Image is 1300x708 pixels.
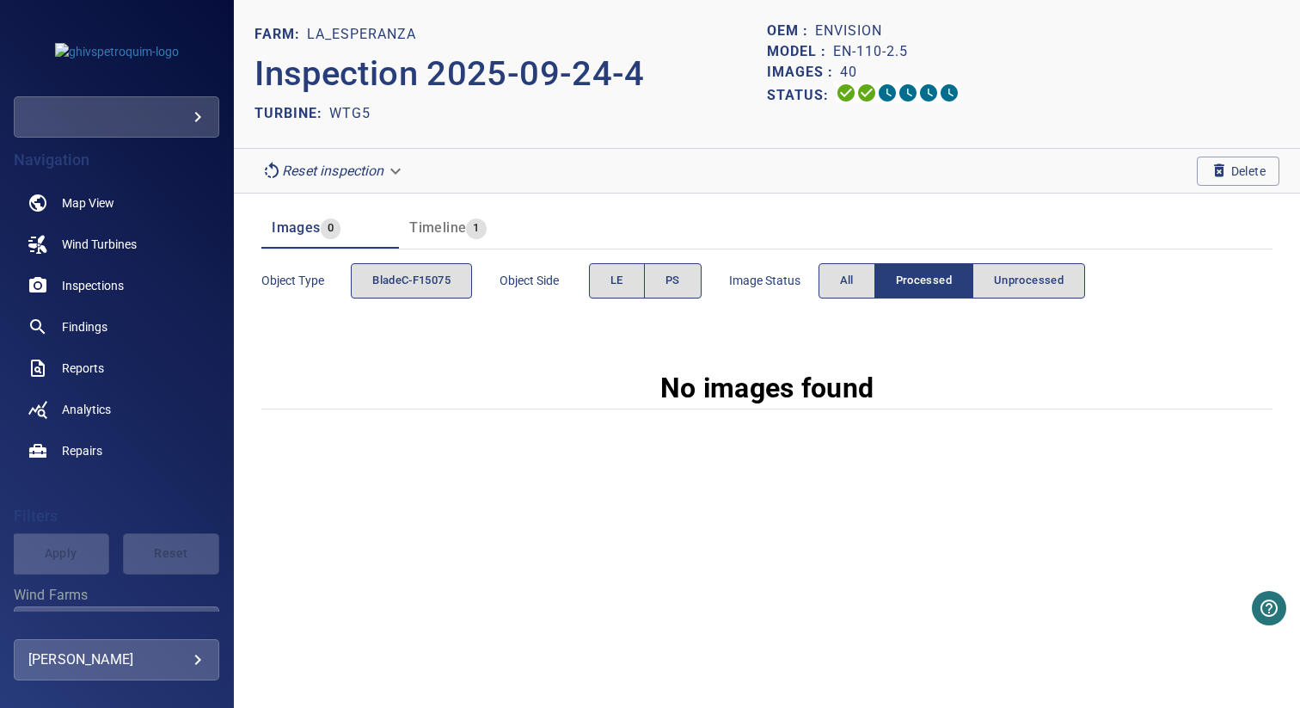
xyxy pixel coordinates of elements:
[466,219,486,238] span: 1
[307,24,416,45] p: La_Esperanza
[589,263,645,299] button: LE
[840,271,854,291] span: All
[329,103,371,124] p: WTG5
[55,43,179,60] img: ghivspetroquim-logo
[14,508,219,525] h4: Filters
[14,224,219,265] a: windturbines noActive
[610,271,623,291] span: LE
[1197,157,1279,186] button: Delete
[282,163,383,179] em: Reset inspection
[918,83,939,103] svg: Matching 0%
[14,588,219,602] label: Wind Farms
[840,62,857,83] p: 40
[729,272,819,289] span: Image Status
[254,156,411,186] div: Reset inspection
[62,401,111,418] span: Analytics
[351,263,472,299] div: objectType
[767,62,840,83] p: Images :
[877,83,898,103] svg: Selecting 0%
[874,263,973,299] button: Processed
[62,194,114,212] span: Map View
[14,306,219,348] a: findings noActive
[62,236,137,253] span: Wind Turbines
[14,606,219,648] div: Wind Farms
[14,389,219,430] a: analytics noActive
[836,83,856,103] svg: Uploading 100%
[372,271,451,291] span: bladeC-F15075
[254,24,307,45] p: FARM:
[14,96,219,138] div: ghivspetroquim
[14,265,219,306] a: inspections noActive
[833,41,908,62] p: EN-110-2.5
[14,348,219,389] a: reports noActive
[409,219,466,236] span: Timeline
[261,272,351,289] span: Object type
[62,442,102,459] span: Repairs
[14,430,219,471] a: repairs noActive
[665,271,680,291] span: PS
[272,219,320,236] span: Images
[856,83,877,103] svg: Data Formatted 100%
[254,103,329,124] p: TURBINE:
[62,360,104,377] span: Reports
[898,83,918,103] svg: ML Processing 0%
[819,263,875,299] button: All
[14,151,219,169] h4: Navigation
[589,263,702,299] div: objectSide
[896,271,952,291] span: Processed
[28,646,205,674] div: [PERSON_NAME]
[767,83,836,108] p: Status:
[644,263,702,299] button: PS
[351,263,472,299] button: bladeC-F15075
[767,21,815,41] p: OEM :
[1211,162,1266,181] span: Delete
[254,48,767,100] p: Inspection 2025-09-24-4
[660,367,874,409] p: No images found
[994,271,1064,291] span: Unprocessed
[972,263,1085,299] button: Unprocessed
[819,263,1086,299] div: imageStatus
[62,277,124,294] span: Inspections
[321,219,340,238] span: 0
[815,21,882,41] p: Envision
[14,182,219,224] a: map noActive
[939,83,960,103] svg: Classification 0%
[62,318,107,336] span: Findings
[767,41,833,62] p: Model :
[500,272,589,289] span: Object Side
